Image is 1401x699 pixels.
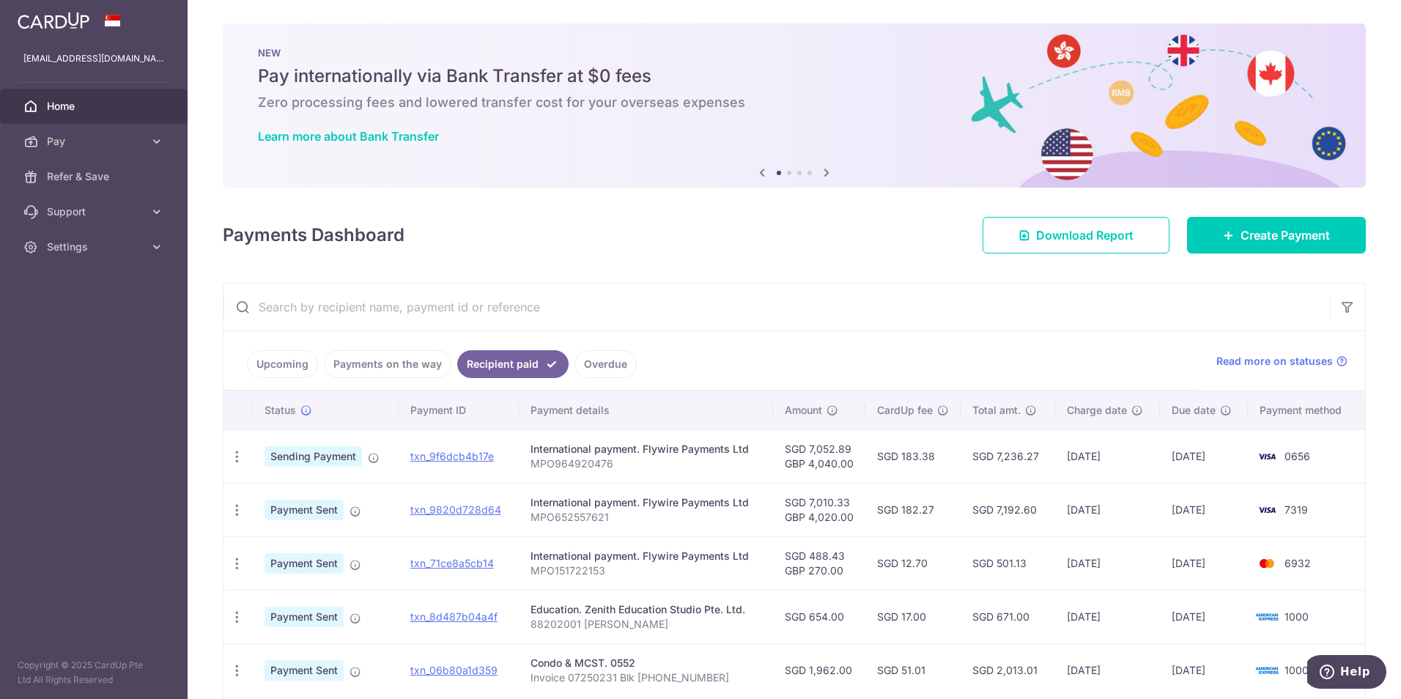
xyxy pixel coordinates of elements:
[1055,536,1160,590] td: [DATE]
[531,510,761,525] p: MPO652557621
[961,429,1055,483] td: SGD 7,236.27
[574,350,637,378] a: Overdue
[410,610,498,623] a: txn_8d487b04a4f
[773,483,865,536] td: SGD 7,010.33 GBP 4,020.00
[457,350,569,378] a: Recipient paid
[223,284,1330,330] input: Search by recipient name, payment id or reference
[531,563,761,578] p: MPO151722153
[773,536,865,590] td: SGD 488.43 GBP 270.00
[531,495,761,510] div: International payment. Flywire Payments Ltd
[410,503,501,516] a: txn_9820d728d64
[865,590,961,643] td: SGD 17.00
[531,670,761,685] p: Invoice 07250231 Blk [PHONE_NUMBER]
[47,134,144,149] span: Pay
[258,47,1331,59] p: NEW
[1216,354,1333,369] span: Read more on statuses
[1160,483,1248,536] td: [DATE]
[410,557,494,569] a: txn_71ce8a5cb14
[531,617,761,632] p: 88202001 [PERSON_NAME]
[1055,483,1160,536] td: [DATE]
[1284,557,1311,569] span: 6932
[410,450,494,462] a: txn_9f6dcb4b17e
[1055,590,1160,643] td: [DATE]
[265,607,344,627] span: Payment Sent
[519,391,773,429] th: Payment details
[1055,429,1160,483] td: [DATE]
[1055,643,1160,697] td: [DATE]
[399,391,519,429] th: Payment ID
[265,446,362,467] span: Sending Payment
[265,403,296,418] span: Status
[1252,501,1282,519] img: Bank Card
[47,169,144,184] span: Refer & Save
[1307,655,1386,692] iframe: Opens a widget where you can find more information
[265,660,344,681] span: Payment Sent
[265,553,344,574] span: Payment Sent
[23,51,164,66] p: [EMAIL_ADDRESS][DOMAIN_NAME]
[972,403,1021,418] span: Total amt.
[247,350,318,378] a: Upcoming
[531,549,761,563] div: International payment. Flywire Payments Ltd
[531,456,761,471] p: MPO964920476
[773,643,865,697] td: SGD 1,962.00
[324,350,451,378] a: Payments on the way
[410,664,498,676] a: txn_06b80a1d359
[531,656,761,670] div: Condo & MCST. 0552
[1252,555,1282,572] img: Bank Card
[865,429,961,483] td: SGD 183.38
[258,129,439,144] a: Learn more about Bank Transfer
[865,536,961,590] td: SGD 12.70
[265,500,344,520] span: Payment Sent
[1252,608,1282,626] img: Bank Card
[877,403,933,418] span: CardUp fee
[223,23,1366,188] img: Bank transfer banner
[961,590,1055,643] td: SGD 671.00
[47,240,144,254] span: Settings
[1241,226,1330,244] span: Create Payment
[961,483,1055,536] td: SGD 7,192.60
[1036,226,1134,244] span: Download Report
[1248,391,1365,429] th: Payment method
[18,12,89,29] img: CardUp
[258,94,1331,111] h6: Zero processing fees and lowered transfer cost for your overseas expenses
[983,217,1169,254] a: Download Report
[865,483,961,536] td: SGD 182.27
[531,442,761,456] div: International payment. Flywire Payments Ltd
[865,643,961,697] td: SGD 51.01
[961,536,1055,590] td: SGD 501.13
[785,403,822,418] span: Amount
[223,222,404,248] h4: Payments Dashboard
[1252,662,1282,679] img: Bank Card
[1160,429,1248,483] td: [DATE]
[1284,450,1310,462] span: 0656
[1160,536,1248,590] td: [DATE]
[47,99,144,114] span: Home
[258,64,1331,88] h5: Pay internationally via Bank Transfer at $0 fees
[531,602,761,617] div: Education. Zenith Education Studio Pte. Ltd.
[1067,403,1127,418] span: Charge date
[1187,217,1366,254] a: Create Payment
[1284,664,1309,676] span: 1000
[1284,610,1309,623] span: 1000
[47,204,144,219] span: Support
[1160,590,1248,643] td: [DATE]
[1160,643,1248,697] td: [DATE]
[773,429,865,483] td: SGD 7,052.89 GBP 4,040.00
[773,590,865,643] td: SGD 654.00
[1284,503,1308,516] span: 7319
[1216,354,1348,369] a: Read more on statuses
[961,643,1055,697] td: SGD 2,013.01
[1252,448,1282,465] img: Bank Card
[1172,403,1216,418] span: Due date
